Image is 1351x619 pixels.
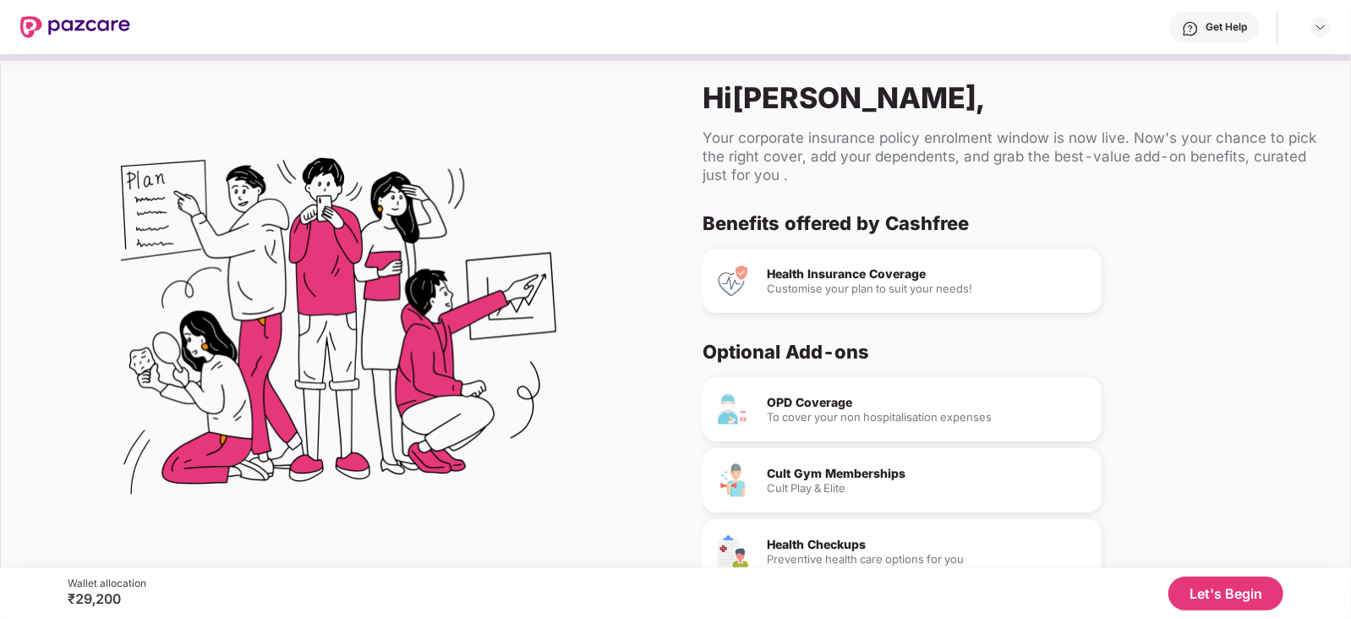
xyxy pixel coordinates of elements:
img: New Pazcare Logo [20,16,130,38]
div: Hi [PERSON_NAME] , [703,80,1323,115]
div: Get Help [1206,20,1247,34]
div: Customise your plan to suit your needs! [767,283,1088,294]
div: OPD Coverage [767,397,1088,408]
div: Cult Play & Elite [767,483,1088,494]
img: Health Insurance Coverage [716,264,750,298]
div: Health Checkups [767,539,1088,551]
div: To cover your non hospitalisation expenses [767,412,1088,423]
div: Health Insurance Coverage [767,268,1088,280]
img: Flex Benefits Illustration [121,114,556,550]
div: Preventive health care options for you [767,554,1088,565]
img: svg+xml;base64,PHN2ZyBpZD0iSGVscC0zMngzMiIgeG1sbnM9Imh0dHA6Ly93d3cudzMub3JnLzIwMDAvc3ZnIiB3aWR0aD... [1182,20,1199,37]
img: OPD Coverage [716,392,750,426]
button: Let's Begin [1168,577,1283,611]
img: Health Checkups [716,534,750,568]
div: Your corporate insurance policy enrolment window is now live. Now's your chance to pick the right... [703,129,1323,184]
img: Cult Gym Memberships [716,463,750,497]
div: ₹29,200 [68,590,146,607]
img: svg+xml;base64,PHN2ZyBpZD0iRHJvcGRvd24tMzJ4MzIiIHhtbG5zPSJodHRwOi8vd3d3LnczLm9yZy8yMDAwL3N2ZyIgd2... [1314,20,1327,34]
div: Optional Add-ons [703,340,1310,364]
div: Wallet allocation [68,577,146,590]
div: Benefits offered by Cashfree [703,211,1310,235]
div: Cult Gym Memberships [767,468,1088,479]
